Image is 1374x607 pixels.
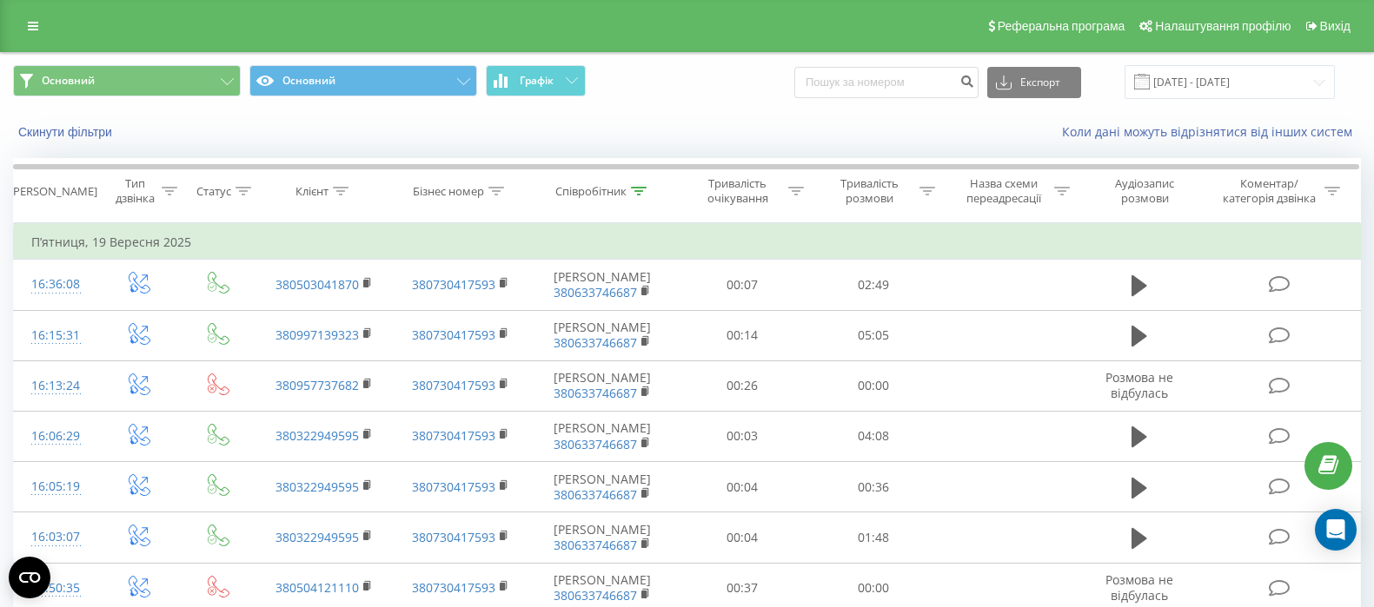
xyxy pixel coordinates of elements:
a: 380730417593 [412,327,495,343]
span: Реферальна програма [998,19,1125,33]
a: 380633746687 [554,334,637,351]
div: [PERSON_NAME] [10,184,97,199]
td: 00:00 [807,360,939,411]
div: 16:15:31 [31,319,80,353]
div: Назва схеми переадресації [957,176,1050,206]
input: Пошук за номером [794,67,979,98]
td: П’ятниця, 19 Вересня 2025 [14,225,1361,260]
td: [PERSON_NAME] [529,462,676,512]
td: 00:04 [676,512,807,563]
div: 16:06:29 [31,419,80,453]
div: Тривалість розмови [824,176,915,206]
a: 380730417593 [412,579,495,596]
button: Експорт [987,67,1081,98]
button: Основний [249,65,477,96]
td: 00:04 [676,462,807,512]
div: Бізнес номер [413,184,484,199]
div: Статус [196,184,231,199]
a: 380633746687 [554,587,637,604]
td: 00:14 [676,310,807,360]
td: 05:05 [807,310,939,360]
a: 380730417593 [412,276,495,293]
td: [PERSON_NAME] [529,411,676,461]
a: 380633746687 [554,284,637,300]
td: [PERSON_NAME] [529,360,676,411]
div: Клієнт [295,184,329,199]
td: 00:36 [807,462,939,512]
td: [PERSON_NAME] [529,310,676,360]
td: [PERSON_NAME] [529,260,676,310]
span: Налаштування профілю [1155,19,1291,33]
div: Open Intercom Messenger [1315,509,1357,551]
div: 16:05:19 [31,470,80,504]
span: Вихід [1320,19,1351,33]
td: 04:08 [807,411,939,461]
a: 380730417593 [412,427,495,444]
div: Коментар/категорія дзвінка [1218,176,1320,206]
td: 00:03 [676,411,807,461]
span: Розмова не відбулась [1105,369,1173,401]
td: [PERSON_NAME] [529,512,676,563]
a: 380730417593 [412,529,495,545]
span: Розмова не відбулась [1105,571,1173,604]
a: 380322949595 [275,478,359,495]
button: Основний [13,65,241,96]
button: Графік [486,65,586,96]
div: 15:50:35 [31,571,80,605]
a: 380322949595 [275,529,359,545]
td: 02:49 [807,260,939,310]
a: 380633746687 [554,486,637,503]
td: 01:48 [807,512,939,563]
a: 380633746687 [554,385,637,401]
button: Скинути фільтри [13,124,121,140]
div: 16:36:08 [31,267,80,301]
a: 380633746687 [554,436,637,452]
span: Основний [42,74,95,88]
td: 00:26 [676,360,807,411]
div: Тривалість очікування [692,176,783,206]
div: Тип дзвінка [113,176,157,206]
td: 00:07 [676,260,807,310]
a: 380997139323 [275,327,359,343]
div: 16:03:07 [31,520,80,554]
a: 380503041870 [275,276,359,293]
span: Графік [520,75,554,87]
a: 380730417593 [412,478,495,495]
div: Аудіозапис розмови [1092,176,1198,206]
a: 380957737682 [275,377,359,393]
a: 380730417593 [412,377,495,393]
div: Співробітник [555,184,627,199]
a: 380504121110 [275,579,359,596]
div: 16:13:24 [31,369,80,403]
button: Open CMP widget [9,557,50,598]
a: 380322949595 [275,427,359,444]
a: 380633746687 [554,537,637,553]
a: Коли дані можуть відрізнятися вiд інших систем [1062,123,1361,140]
